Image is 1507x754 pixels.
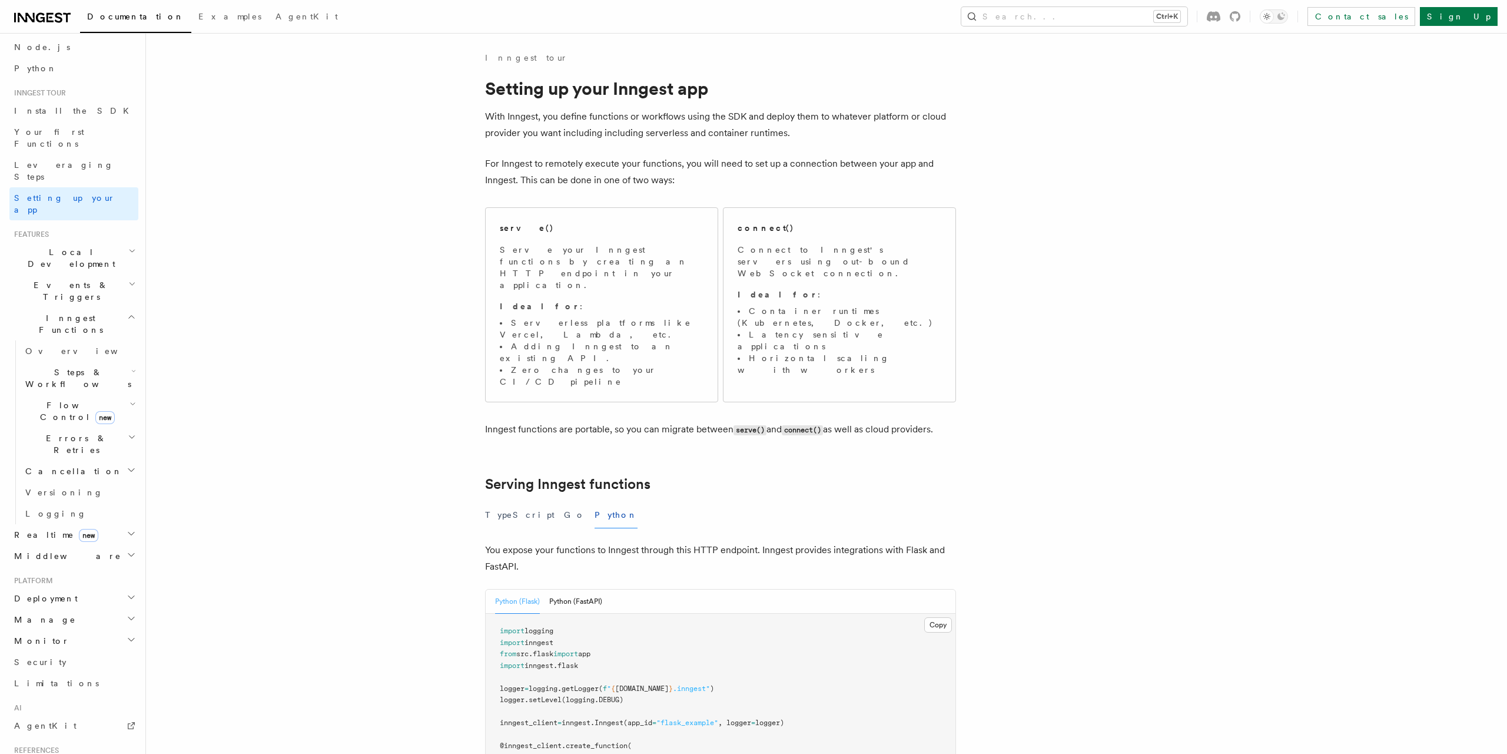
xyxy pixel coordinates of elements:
p: For Inngest to remotely execute your functions, you will need to set up a connection between your... [485,156,956,188]
span: } [669,684,673,693]
a: Python [9,58,138,79]
span: Setting up your app [14,193,115,214]
a: Contact sales [1307,7,1415,26]
span: new [79,529,98,542]
span: inngest [562,719,590,727]
span: import [553,650,578,658]
span: . [553,662,557,670]
span: Install the SDK [14,106,136,115]
a: Versioning [21,482,138,503]
a: serve()Serve your Inngest functions by creating an HTTP endpoint in your application.Ideal for:Se... [485,207,718,402]
span: = [751,719,755,727]
p: Connect to Inngest's servers using out-bound WebSocket connection. [738,244,941,279]
span: = [652,719,656,727]
span: Versioning [25,488,103,497]
button: Local Development [9,242,138,275]
button: Manage [9,609,138,630]
span: Node.js [14,42,70,52]
span: logger [500,696,525,704]
span: Deployment [9,593,78,604]
span: . [557,684,562,693]
strong: Ideal for [500,302,580,311]
span: [DOMAIN_NAME] [615,684,669,693]
strong: Ideal for [738,290,818,299]
a: Node.js [9,37,138,58]
span: AgentKit [14,721,77,730]
p: : [738,289,941,300]
span: AI [9,703,22,713]
a: Examples [191,4,268,32]
button: Inngest Functions [9,307,138,340]
p: With Inngest, you define functions or workflows using the SDK and deploy them to whatever platfor... [485,108,956,141]
span: Cancellation [21,465,122,477]
h2: connect() [738,222,794,234]
span: ) [710,684,714,693]
a: Install the SDK [9,100,138,121]
p: You expose your functions to Inngest through this HTTP endpoint. Inngest provides integrations wi... [485,542,956,575]
button: Events & Triggers [9,275,138,307]
a: AgentKit [268,4,345,32]
span: Security [14,657,67,667]
span: Errors & Retries [21,432,128,456]
span: . [562,742,566,750]
span: (app_id [623,719,652,727]
span: Inngest [595,719,623,727]
span: = [557,719,562,727]
button: Flow Controlnew [21,395,138,428]
span: logging [529,684,557,693]
button: Cancellation [21,461,138,482]
span: flask [533,650,553,658]
a: Overview [21,340,138,362]
span: Manage [9,614,76,626]
button: Monitor [9,630,138,652]
a: Security [9,652,138,673]
span: create_function [566,742,628,750]
button: Copy [924,617,952,633]
h2: serve() [500,222,554,234]
li: Serverless platforms like Vercel, Lambda, etc. [500,317,703,340]
a: Sign Up [1420,7,1498,26]
span: logger) [755,719,784,727]
li: Adding Inngest to an existing API. [500,340,703,364]
span: Local Development [9,246,128,270]
span: import [500,627,525,635]
span: Limitations [14,679,99,688]
a: Limitations [9,673,138,694]
li: Zero changes to your CI/CD pipeline [500,364,703,388]
button: Python (Flask) [495,590,540,614]
span: Your first Functions [14,127,84,148]
span: import [500,662,525,670]
span: getLogger [562,684,599,693]
span: . [525,696,529,704]
button: Steps & Workflows [21,362,138,395]
span: inngest_client [500,719,557,727]
span: logger [500,684,525,693]
a: Leveraging Steps [9,154,138,187]
span: .inngest" [673,684,710,693]
span: src [516,650,529,658]
code: serve() [733,425,766,435]
p: Serve your Inngest functions by creating an HTTP endpoint in your application. [500,244,703,291]
a: Setting up your app [9,187,138,220]
span: " [607,684,611,693]
span: . [529,650,533,658]
a: connect()Connect to Inngest's servers using out-bound WebSocket connection.Ideal for:Container ru... [723,207,956,402]
button: Python [595,502,638,528]
span: inngest [525,662,553,670]
button: Middleware [9,545,138,567]
span: Flow Control [21,399,130,423]
span: Events & Triggers [9,279,128,303]
span: flask [557,662,578,670]
button: Deployment [9,588,138,609]
span: Inngest tour [9,88,66,98]
span: f [603,684,607,693]
span: , logger [718,719,751,727]
button: Realtimenew [9,524,138,545]
span: from [500,650,516,658]
div: Inngest Functions [9,340,138,524]
span: @inngest_client [500,742,562,750]
span: = [525,684,529,693]
span: Logging [25,509,87,518]
span: Examples [198,12,261,21]
span: Documentation [87,12,184,21]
